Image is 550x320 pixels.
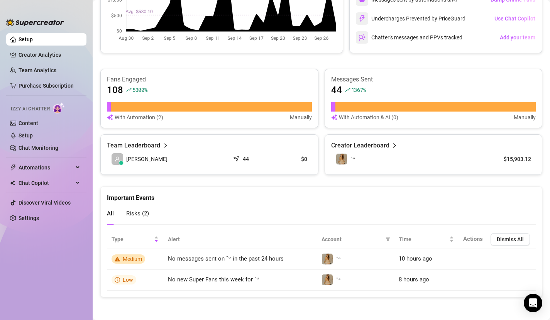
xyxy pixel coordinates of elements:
span: Automations [19,161,73,174]
article: 44 [243,155,249,163]
span: 1367 % [351,86,366,93]
span: Dismiss All [497,236,524,242]
a: Settings [19,215,39,221]
span: No messages sent on ˚࿔ in the past 24 hours [168,255,284,262]
span: ˚࿔ [336,256,341,262]
button: Add your team [499,31,536,44]
img: ˚࿔ [322,254,333,264]
span: No new Super Fans this week for ˚࿔ [168,276,259,283]
span: user [115,156,120,162]
span: All [107,210,114,217]
img: AI Chatter [53,102,65,113]
img: Chat Copilot [10,180,15,186]
span: filter [386,237,390,242]
span: send [233,154,241,162]
article: Fans Engaged [107,75,312,84]
span: Use Chat Copilot [494,15,535,22]
div: Open Intercom Messenger [524,294,542,312]
article: Team Leaderboard [107,141,160,150]
span: Risks ( 2 ) [126,210,149,217]
span: thunderbolt [10,164,16,171]
span: rise [345,87,350,93]
a: Team Analytics [19,67,56,73]
a: Discover Viral Videos [19,200,71,206]
span: right [392,141,397,150]
a: Setup [19,132,33,139]
span: rise [126,87,132,93]
a: Content [19,120,38,126]
span: filter [384,234,392,245]
span: Medium [123,256,142,262]
div: Important Events [107,187,536,203]
span: Type [112,235,152,244]
span: ˚࿔ [350,156,355,162]
span: info-circle [115,277,120,283]
article: 108 [107,84,123,96]
article: Manually [290,113,312,122]
th: Alert [163,230,317,249]
span: Add your team [500,34,535,41]
article: With Automation & AI (0) [339,113,398,122]
article: 44 [331,84,342,96]
img: ˚࿔ [322,274,333,285]
img: svg%3e [359,34,366,41]
article: Messages Sent [331,75,536,84]
span: ˚࿔ [336,277,341,283]
span: Low [123,277,133,283]
span: 5300 % [132,86,147,93]
span: [PERSON_NAME] [126,155,168,163]
span: Chat Copilot [19,177,73,189]
article: Manually [514,113,536,122]
a: Setup [19,36,33,42]
a: Chat Monitoring [19,145,58,151]
th: Time [394,230,459,249]
span: right [162,141,168,150]
span: Actions [463,235,483,242]
span: Izzy AI Chatter [11,105,50,113]
span: warning [115,256,120,262]
span: 8 hours ago [399,276,429,283]
article: $15,903.12 [496,155,531,163]
a: Purchase Subscription [19,80,80,92]
a: Creator Analytics [19,49,80,61]
button: Use Chat Copilot [494,12,536,25]
span: 10 hours ago [399,255,432,262]
th: Type [107,230,163,249]
img: ˚࿔ [336,154,347,164]
div: Chatter’s messages and PPVs tracked [356,31,462,44]
article: $0 [275,155,307,163]
img: svg%3e [107,113,113,122]
img: logo-BBDzfeDw.svg [6,19,64,26]
article: Creator Leaderboard [331,141,389,150]
div: Undercharges Prevented by PriceGuard [356,12,465,25]
span: Time [399,235,448,244]
span: Account [322,235,382,244]
img: svg%3e [331,113,337,122]
article: With Automation (2) [115,113,163,122]
button: Dismiss All [491,233,530,246]
img: svg%3e [359,15,366,22]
